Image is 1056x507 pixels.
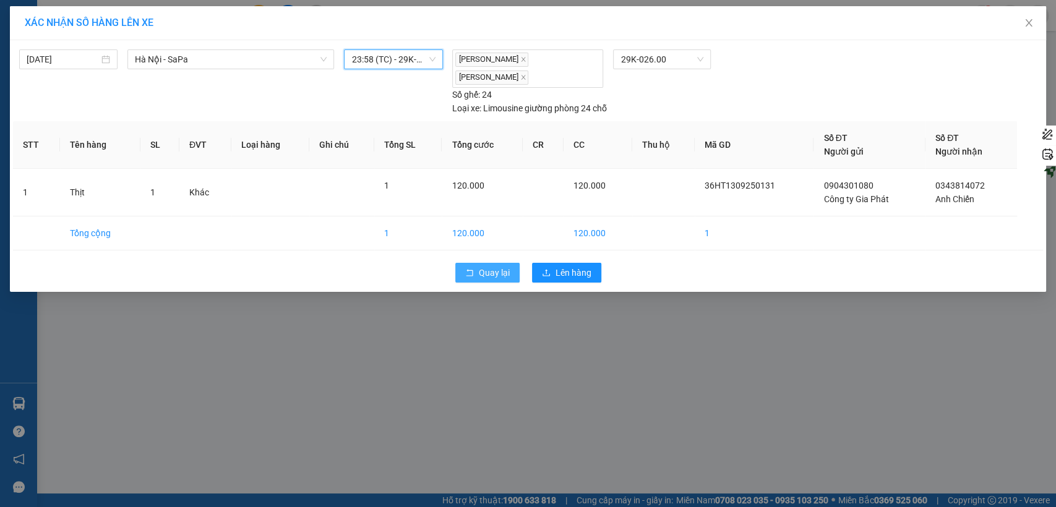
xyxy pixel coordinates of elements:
button: uploadLên hàng [532,263,601,283]
span: upload [542,268,551,278]
th: Tổng SL [374,121,442,169]
span: down [320,56,327,63]
span: Số ĐT [823,133,847,143]
span: Lên hàng [556,266,591,279]
span: Anh Chiến [935,194,974,204]
span: rollback [465,268,474,278]
button: rollbackQuay lại [455,263,520,283]
span: 0343814072 [935,181,985,190]
td: Khác [179,169,231,216]
th: STT [13,121,60,169]
span: 29K-026.00 [620,50,703,69]
span: [PERSON_NAME] [455,53,528,67]
span: 36HT1309250131 [705,181,775,190]
td: Tổng cộng [60,216,140,250]
span: Quay lại [479,266,510,279]
div: 24 [452,88,492,101]
th: CC [564,121,632,169]
button: Close [1011,6,1046,41]
span: Số ĐT [935,133,959,143]
span: close [1024,18,1034,28]
span: 0904301080 [823,181,873,190]
span: close [520,56,526,62]
span: [PERSON_NAME] [455,70,528,85]
span: 1 [150,187,155,197]
th: Ghi chú [309,121,374,169]
th: ĐVT [179,121,231,169]
td: 120.000 [564,216,632,250]
span: Công ty Gia Phát [823,194,888,204]
div: Limousine giường phòng 24 chỗ [452,101,607,115]
td: Thịt [60,169,140,216]
th: CR [523,121,564,169]
span: Số ghế: [452,88,480,101]
span: Hà Nội - SaPa [135,50,327,69]
span: 120.000 [573,181,606,190]
th: SL [140,121,179,169]
input: 13/09/2025 [27,53,99,66]
span: Người nhận [935,147,982,156]
span: 1 [384,181,389,190]
th: Mã GD [695,121,813,169]
th: Loại hàng [231,121,309,169]
span: close [520,74,526,80]
span: 120.000 [452,181,484,190]
th: Thu hộ [632,121,695,169]
td: 1 [13,169,60,216]
span: 23:58 (TC) - 29K-026.00 [351,50,435,69]
span: Loại xe: [452,101,481,115]
td: 1 [374,216,442,250]
td: 120.000 [442,216,523,250]
span: XÁC NHẬN SỐ HÀNG LÊN XE [25,17,153,28]
th: Tổng cước [442,121,523,169]
span: Người gửi [823,147,863,156]
th: Tên hàng [60,121,140,169]
td: 1 [695,216,813,250]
